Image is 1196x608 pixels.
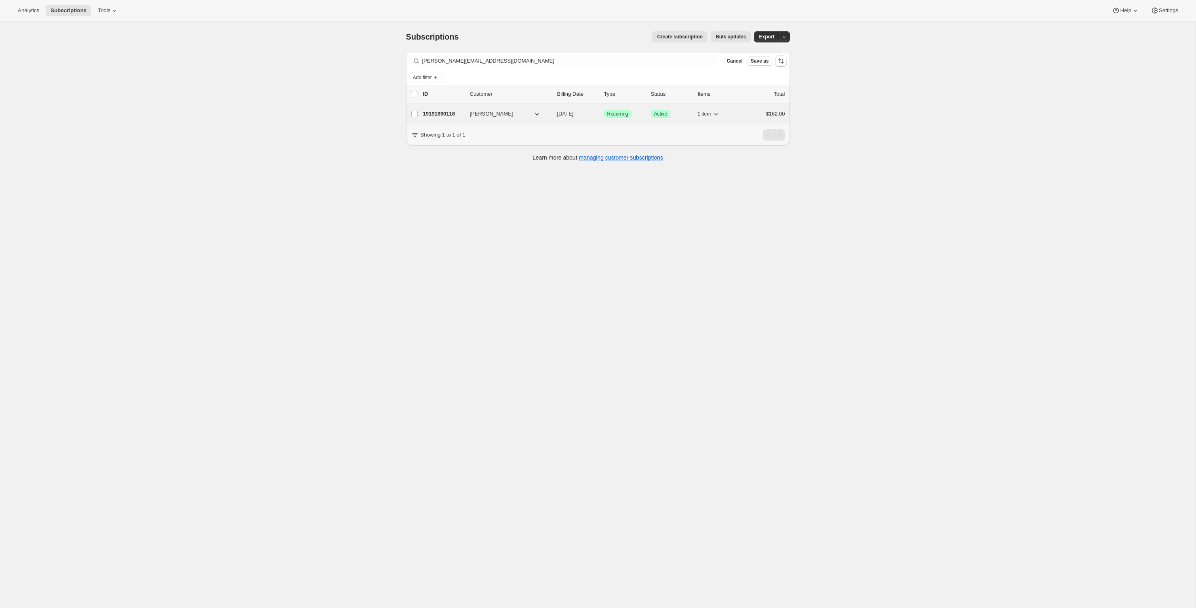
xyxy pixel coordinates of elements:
[579,154,663,161] a: managing customer subscriptions
[465,107,546,120] button: [PERSON_NAME]
[698,108,720,120] button: 1 item
[607,111,628,117] span: Recurring
[1146,5,1183,16] button: Settings
[409,73,442,82] button: Add filter
[93,5,123,16] button: Tools
[654,111,667,117] span: Active
[423,90,463,98] p: ID
[698,90,738,98] div: Items
[470,110,513,118] span: [PERSON_NAME]
[13,5,44,16] button: Analytics
[422,55,719,67] input: Filter subscribers
[557,90,598,98] p: Billing Date
[406,32,459,41] span: Subscriptions
[754,31,779,42] button: Export
[1120,7,1131,14] span: Help
[651,90,691,98] p: Status
[652,31,707,42] button: Create subscription
[716,34,746,40] span: Bulk updates
[1159,7,1178,14] span: Settings
[711,31,751,42] button: Bulk updates
[698,111,711,117] span: 1 item
[657,34,703,40] span: Create subscription
[421,131,465,139] p: Showing 1 to 1 of 1
[763,129,785,141] nav: Pagination
[51,7,86,14] span: Subscriptions
[557,111,574,117] span: [DATE]
[747,56,772,66] button: Save as
[774,90,785,98] p: Total
[604,90,644,98] div: Type
[726,58,742,64] span: Cancel
[775,55,787,67] button: Sort the results
[423,110,463,118] p: 19191890116
[751,58,769,64] span: Save as
[1107,5,1144,16] button: Help
[766,111,785,117] span: $162.00
[18,7,39,14] span: Analytics
[46,5,91,16] button: Subscriptions
[413,74,432,81] span: Add filter
[759,34,774,40] span: Export
[533,154,663,162] p: Learn more about
[423,90,785,98] div: IDCustomerBilling DateTypeStatusItemsTotal
[423,108,785,120] div: 19191890116[PERSON_NAME][DATE]SuccessRecurringSuccessActive1 item$162.00
[470,90,551,98] p: Customer
[98,7,110,14] span: Tools
[723,56,745,66] button: Cancel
